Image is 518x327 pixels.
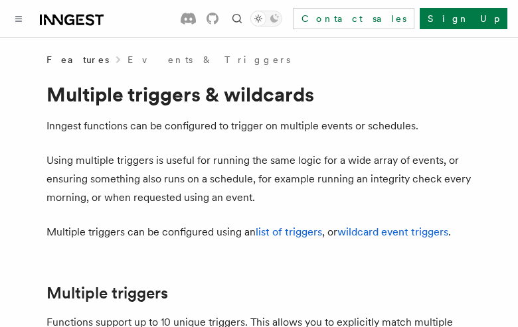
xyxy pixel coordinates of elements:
[128,53,290,66] a: Events & Triggers
[337,226,448,238] a: wildcard event triggers
[46,82,472,106] h1: Multiple triggers & wildcards
[46,284,168,302] a: Multiple triggers
[256,226,322,238] a: list of triggers
[46,223,472,241] p: Multiple triggers can be configured using an , or .
[420,8,507,29] a: Sign Up
[293,8,414,29] a: Contact sales
[229,11,245,27] button: Find something...
[46,151,472,207] p: Using multiple triggers is useful for running the same logic for a wide array of events, or ensur...
[46,53,109,66] span: Features
[11,11,27,27] button: Toggle navigation
[46,117,472,135] p: Inngest functions can be configured to trigger on multiple events or schedules.
[250,11,282,27] button: Toggle dark mode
